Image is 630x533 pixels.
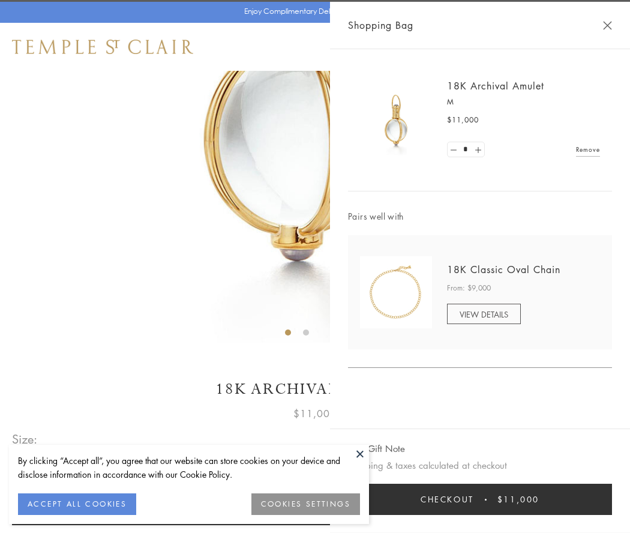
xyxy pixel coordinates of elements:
[18,493,136,515] button: ACCEPT ALL COOKIES
[447,263,560,276] a: 18K Classic Oval Chain
[576,143,600,156] a: Remove
[447,304,521,324] a: VIEW DETAILS
[251,493,360,515] button: COOKIES SETTINGS
[448,142,460,157] a: Set quantity to 0
[360,84,432,156] img: 18K Archival Amulet
[12,429,38,449] span: Size:
[447,114,479,126] span: $11,000
[447,282,491,294] span: From: $9,000
[603,21,612,30] button: Close Shopping Bag
[472,142,484,157] a: Set quantity to 2
[18,454,360,481] div: By clicking “Accept all”, you agree that our website can store cookies on your device and disclos...
[12,40,193,54] img: Temple St. Clair
[348,458,612,473] p: Shipping & taxes calculated at checkout
[421,493,474,506] span: Checkout
[447,79,544,92] a: 18K Archival Amulet
[293,406,337,421] span: $11,000
[447,96,600,108] p: M
[348,209,612,223] span: Pairs well with
[497,493,539,506] span: $11,000
[348,441,405,456] button: Add Gift Note
[12,379,618,400] h1: 18K Archival Amulet
[244,5,380,17] p: Enjoy Complimentary Delivery & Returns
[348,17,413,33] span: Shopping Bag
[348,484,612,515] button: Checkout $11,000
[460,309,508,320] span: VIEW DETAILS
[360,256,432,328] img: N88865-OV18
